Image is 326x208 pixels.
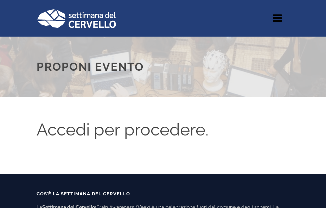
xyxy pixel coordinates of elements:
div: ; [31,118,295,153]
img: Logo [37,9,116,28]
h1: Proponi Evento [37,54,144,80]
h2: Accedi per procedere. [37,118,290,141]
span: Cos’è la Settimana del Cervello [37,191,130,196]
